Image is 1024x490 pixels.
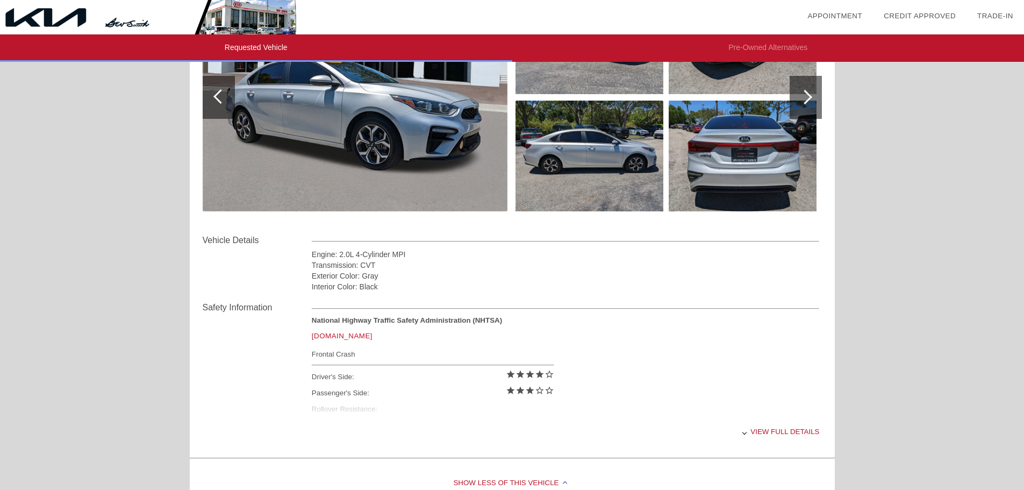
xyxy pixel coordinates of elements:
div: Driver's Side: [312,369,554,385]
a: Credit Approved [884,12,956,20]
i: star [515,370,525,379]
a: Trade-In [977,12,1013,20]
div: Frontal Crash [312,347,554,361]
img: image.aspx [669,101,817,211]
div: Exterior Color: Gray [312,271,820,281]
div: Transmission: CVT [312,260,820,271]
div: Engine: 2.0L 4-Cylinder MPI [312,249,820,260]
i: star [525,386,535,395]
div: Passenger's Side: [312,385,554,401]
strong: National Highway Traffic Safety Administration (NHTSA) [312,316,502,324]
i: star [506,386,515,395]
i: star_border [535,386,545,395]
i: star_border [545,386,554,395]
div: Vehicle Details [203,234,312,247]
a: Appointment [807,12,862,20]
i: star [515,386,525,395]
i: star [506,370,515,379]
i: star_border [545,370,554,379]
div: Safety Information [203,301,312,314]
div: View full details [312,418,820,445]
i: star [535,370,545,379]
a: [DOMAIN_NAME] [312,332,373,340]
div: Interior Color: Black [312,281,820,292]
i: star [525,370,535,379]
img: image.aspx [515,101,663,211]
